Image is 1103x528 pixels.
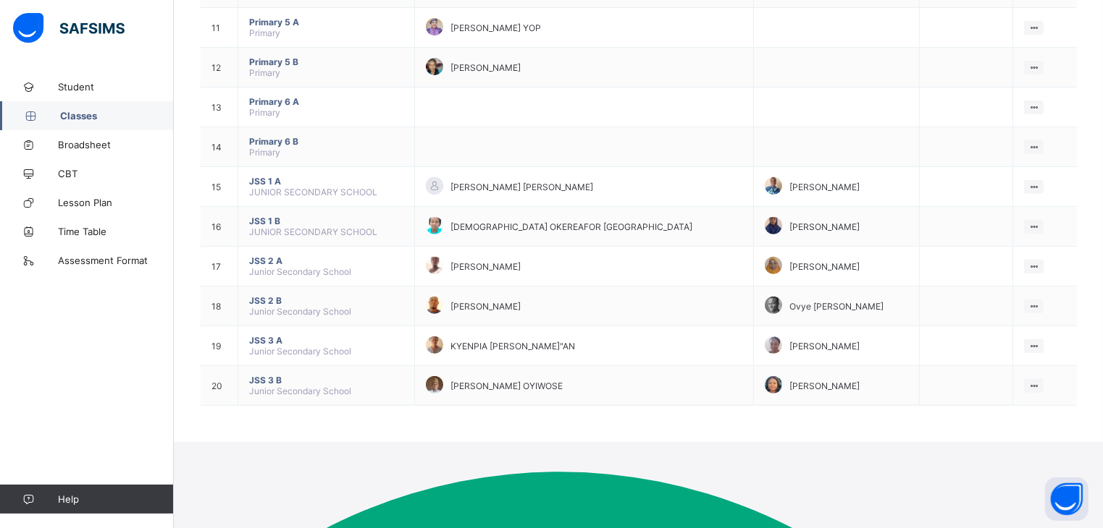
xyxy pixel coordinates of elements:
td: 16 [201,207,238,247]
span: [PERSON_NAME] [789,221,860,232]
td: 11 [201,8,238,48]
span: Junior Secondary School [249,346,351,357]
span: Junior Secondary School [249,386,351,396]
span: JSS 1 A [249,176,403,187]
span: [DEMOGRAPHIC_DATA] OKEREAFOR [GEOGRAPHIC_DATA] [450,221,692,232]
span: JSS 2 B [249,295,403,306]
span: Primary 6 B [249,136,403,147]
span: Junior Secondary School [249,266,351,277]
span: Classes [60,110,174,122]
span: [PERSON_NAME] [450,261,521,272]
span: Primary [249,27,280,38]
span: [PERSON_NAME] [789,341,860,352]
span: Time Table [58,226,174,237]
span: Primary [249,147,280,158]
span: [PERSON_NAME] [450,301,521,312]
span: Primary [249,67,280,78]
span: Student [58,81,174,93]
span: [PERSON_NAME] YOP [450,22,541,33]
span: [PERSON_NAME] [789,380,860,391]
span: Junior Secondary School [249,306,351,317]
td: 15 [201,167,238,207]
span: JSS 1 B [249,216,403,226]
td: 18 [201,286,238,326]
span: [PERSON_NAME] OYIWOSE [450,380,563,391]
span: Ovye [PERSON_NAME] [789,301,884,312]
span: Lesson Plan [58,197,174,208]
span: [PERSON_NAME] [789,182,860,192]
img: safsims [13,13,125,43]
span: Assessment Format [58,255,174,266]
span: Broadsheet [58,139,174,150]
span: Primary 6 A [249,96,403,107]
span: Primary [249,107,280,118]
span: [PERSON_NAME] [PERSON_NAME] [450,182,593,192]
td: 20 [201,366,238,406]
span: Primary 5 B [249,56,403,67]
td: 13 [201,88,238,127]
span: Primary 5 A [249,17,403,27]
span: JUNIOR SECONDARY SCHOOL [249,226,377,237]
span: Help [58,493,173,505]
span: JSS 3 B [249,375,403,386]
td: 17 [201,247,238,286]
span: JUNIOR SECONDARY SCHOOL [249,187,377,197]
span: JSS 3 A [249,335,403,346]
span: KYENPIA [PERSON_NAME]"AN [450,341,575,352]
span: [PERSON_NAME] [789,261,860,272]
span: [PERSON_NAME] [450,62,521,73]
td: 19 [201,326,238,366]
span: JSS 2 A [249,255,403,266]
button: Open asap [1045,477,1089,521]
span: CBT [58,168,174,179]
td: 14 [201,127,238,167]
td: 12 [201,48,238,88]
